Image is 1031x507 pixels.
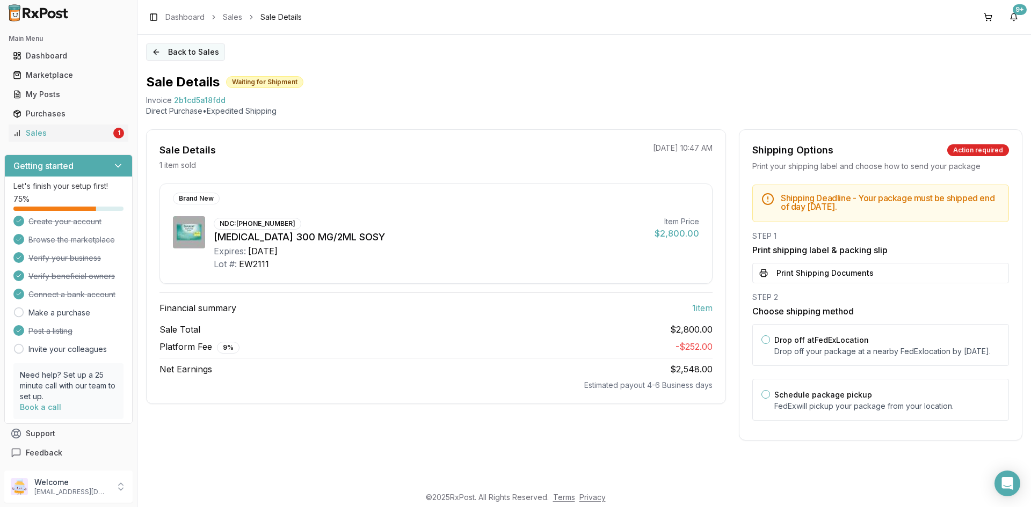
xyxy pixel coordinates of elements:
[655,216,699,227] div: Item Price
[13,89,124,100] div: My Posts
[173,216,205,248] img: Dupixent 300 MG/2ML SOSY
[28,234,115,245] span: Browse the marketplace
[28,253,101,263] span: Verify your business
[670,364,713,374] span: $2,548.00
[752,305,1009,318] h3: Choose shipping method
[13,70,124,80] div: Marketplace
[226,76,303,88] div: Waiting for Shipment
[28,344,107,355] a: Invite your colleagues
[9,65,128,85] a: Marketplace
[553,493,575,502] a: Terms
[670,323,713,336] span: $2,800.00
[20,402,61,412] a: Book a call
[214,230,646,245] div: [MEDICAL_DATA] 300 MG/2ML SOSY
[28,289,115,300] span: Connect a bank account
[248,245,278,258] div: [DATE]
[752,143,833,158] div: Shipping Options
[4,443,133,462] button: Feedback
[752,161,1009,172] div: Print your shipping label and choose how to send your package
[774,401,1000,412] p: FedEx will pickup your package from your location.
[4,67,133,84] button: Marketplace
[4,124,133,142] button: Sales1
[174,95,226,106] span: 2b1cd5a18fdd
[214,218,301,230] div: NDC: [PHONE_NUMBER]
[1013,4,1027,15] div: 9+
[34,488,109,496] p: [EMAIL_ADDRESS][DOMAIN_NAME]
[4,86,133,103] button: My Posts
[214,245,246,258] div: Expires:
[781,194,1000,211] h5: Shipping Deadline - Your package must be shipped end of day [DATE] .
[4,105,133,122] button: Purchases
[146,106,1022,116] p: Direct Purchase • Expedited Shipping
[994,471,1020,496] div: Open Intercom Messenger
[146,95,172,106] div: Invoice
[9,123,128,143] a: Sales1
[217,342,239,354] div: 9 %
[20,370,117,402] p: Need help? Set up a 25 minute call with our team to set up.
[223,12,242,23] a: Sales
[159,143,216,158] div: Sale Details
[653,143,713,153] p: [DATE] 10:47 AM
[159,363,212,376] span: Net Earnings
[159,302,236,314] span: Financial summary
[13,159,74,172] h3: Getting started
[13,194,30,204] span: 75 %
[214,258,237,270] div: Lot #:
[34,477,109,488] p: Welcome
[146,74,220,91] h1: Sale Details
[28,326,72,336] span: Post a listing
[159,380,713,391] div: Estimated payout 4-6 Business days
[159,160,196,171] p: 1 item sold
[159,340,239,354] span: Platform Fee
[13,108,124,119] div: Purchases
[9,85,128,104] a: My Posts
[9,104,128,123] a: Purchases
[579,493,606,502] a: Privacy
[28,216,101,227] span: Create your account
[13,50,124,61] div: Dashboard
[9,46,128,65] a: Dashboard
[752,263,1009,283] button: Print Shipping Documents
[165,12,205,23] a: Dashboard
[26,447,62,458] span: Feedback
[752,292,1009,303] div: STEP 2
[774,335,869,344] label: Drop off at FedEx Location
[239,258,269,270] div: EW2111
[774,390,872,399] label: Schedule package pickup
[655,227,699,240] div: $2,800.00
[947,144,1009,156] div: Action required
[774,346,1000,357] p: Drop off your package at a nearby FedEx location by [DATE] .
[173,193,220,204] div: Brand New
[113,128,124,138] div: 1
[260,12,302,23] span: Sale Details
[13,128,111,138] div: Sales
[4,4,73,21] img: RxPost Logo
[11,478,28,495] img: User avatar
[165,12,302,23] nav: breadcrumb
[4,424,133,443] button: Support
[752,244,1009,256] h3: Print shipping label & packing slip
[28,307,90,318] a: Make a purchase
[28,271,115,282] span: Verify beneficial owners
[692,302,713,314] span: 1 item
[4,47,133,64] button: Dashboard
[676,341,713,352] span: - $252.00
[9,34,128,43] h2: Main Menu
[159,323,200,336] span: Sale Total
[752,231,1009,241] div: STEP 1
[146,43,225,61] button: Back to Sales
[1005,9,1022,26] button: 9+
[13,181,124,192] p: Let's finish your setup first!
